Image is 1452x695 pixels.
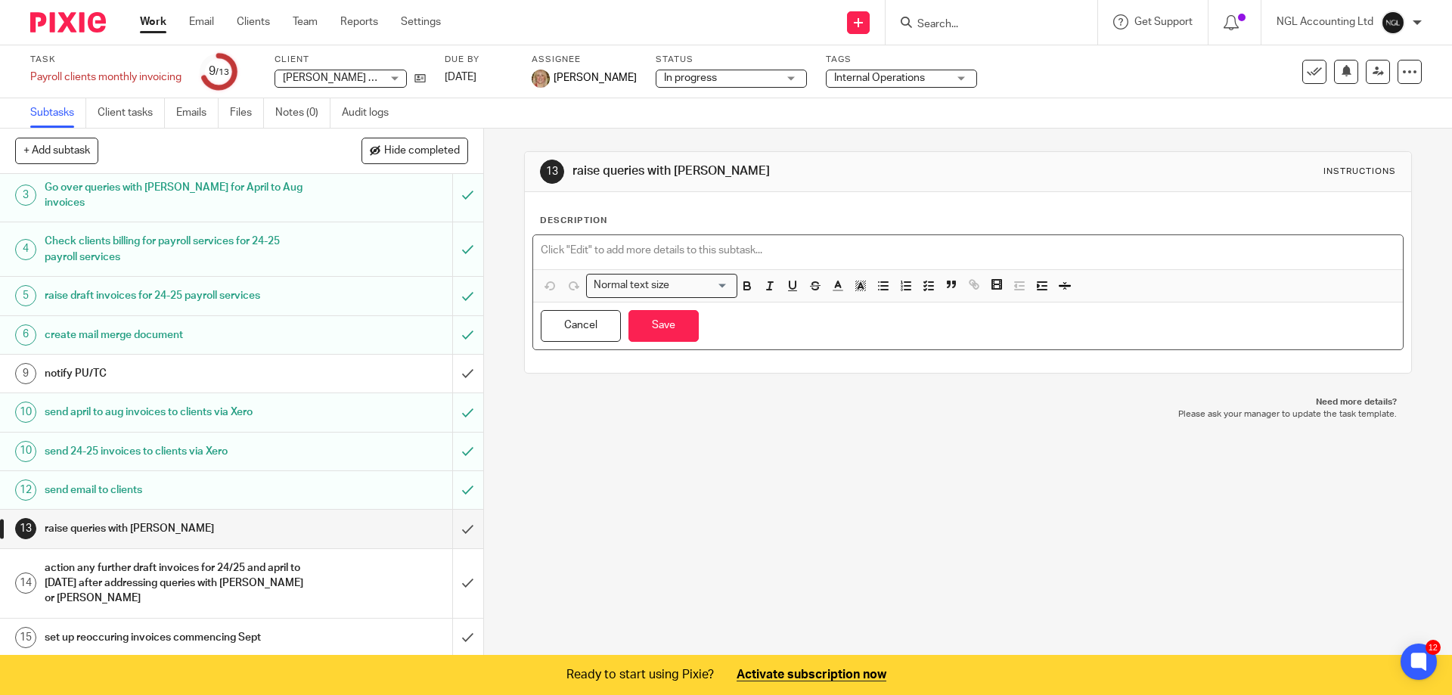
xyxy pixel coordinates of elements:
div: Search for option [586,274,737,297]
input: Search for option [674,278,728,293]
div: Payroll clients monthly invoicing [30,70,181,85]
div: 9 [209,63,229,80]
span: Get Support [1134,17,1193,27]
input: Search [916,18,1052,32]
h1: create mail merge document [45,324,306,346]
a: Settings [401,14,441,29]
h1: raise queries with [PERSON_NAME] [572,163,1001,179]
a: Files [230,98,264,128]
label: Client [275,54,426,66]
span: Normal text size [590,278,672,293]
a: Notes (0) [275,98,330,128]
label: Tags [826,54,977,66]
a: Subtasks [30,98,86,128]
img: JW%20photo.JPG [532,70,550,88]
span: In progress [664,73,717,83]
a: Emails [176,98,219,128]
p: Please ask your manager to update the task template. [539,408,1396,420]
h1: raise draft invoices for 24-25 payroll services [45,284,306,307]
p: NGL Accounting Ltd [1277,14,1373,29]
button: + Add subtask [15,138,98,163]
a: Audit logs [342,98,400,128]
a: Client tasks [98,98,165,128]
button: Cancel [541,310,621,343]
p: Need more details? [539,396,1396,408]
div: 12 [1426,640,1441,655]
h1: raise queries with [PERSON_NAME] [45,517,306,540]
div: 4 [15,239,36,260]
button: Hide completed [361,138,468,163]
p: Description [540,215,607,227]
h1: notify PU/TC [45,362,306,385]
div: 6 [15,324,36,346]
span: Hide completed [384,145,460,157]
label: Due by [445,54,513,66]
div: 13 [540,160,564,184]
label: Task [30,54,181,66]
h1: action any further draft invoices for 24/25 and april to [DATE] after addressing queries with [PE... [45,557,306,610]
h1: Check clients billing for payroll services for 24-25 payroll services [45,230,306,268]
div: 5 [15,285,36,306]
div: 10 [15,402,36,423]
div: 13 [15,518,36,539]
div: 12 [15,479,36,501]
label: Status [656,54,807,66]
h1: Go over queries with [PERSON_NAME] for April to Aug invoices [45,176,306,215]
label: Assignee [532,54,637,66]
div: 14 [15,572,36,594]
div: 15 [15,627,36,648]
span: [DATE] [445,72,476,82]
h1: send email to clients [45,479,306,501]
button: Save [628,310,699,343]
div: 10 [15,441,36,462]
h1: send 24-25 invoices to clients via Xero [45,440,306,463]
div: 9 [15,363,36,384]
a: Clients [237,14,270,29]
img: Pixie [30,12,106,33]
img: NGL%20Logo%20Social%20Circle%20JPG.jpg [1381,11,1405,35]
span: [PERSON_NAME] [554,70,637,85]
div: Instructions [1323,166,1396,178]
div: 3 [15,185,36,206]
a: Team [293,14,318,29]
span: Internal Operations [834,73,925,83]
a: Email [189,14,214,29]
a: Work [140,14,166,29]
span: [PERSON_NAME] Limited [283,73,404,83]
a: Reports [340,14,378,29]
h1: set up reoccuring invoices commencing Sept [45,626,306,649]
h1: send april to aug invoices to clients via Xero [45,401,306,424]
small: /13 [216,68,229,76]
